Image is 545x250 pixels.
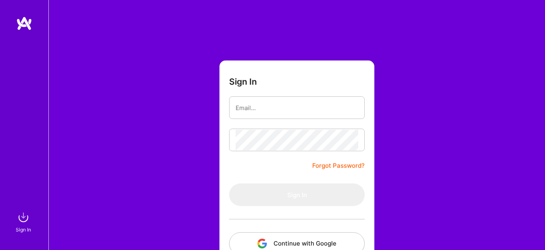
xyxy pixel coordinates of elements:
img: sign in [15,209,31,225]
button: Sign In [229,183,365,206]
div: Sign In [16,225,31,234]
a: Forgot Password? [312,161,365,171]
h3: Sign In [229,77,257,87]
input: Email... [236,98,358,118]
a: sign inSign In [17,209,31,234]
img: icon [257,239,267,248]
img: logo [16,16,32,31]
